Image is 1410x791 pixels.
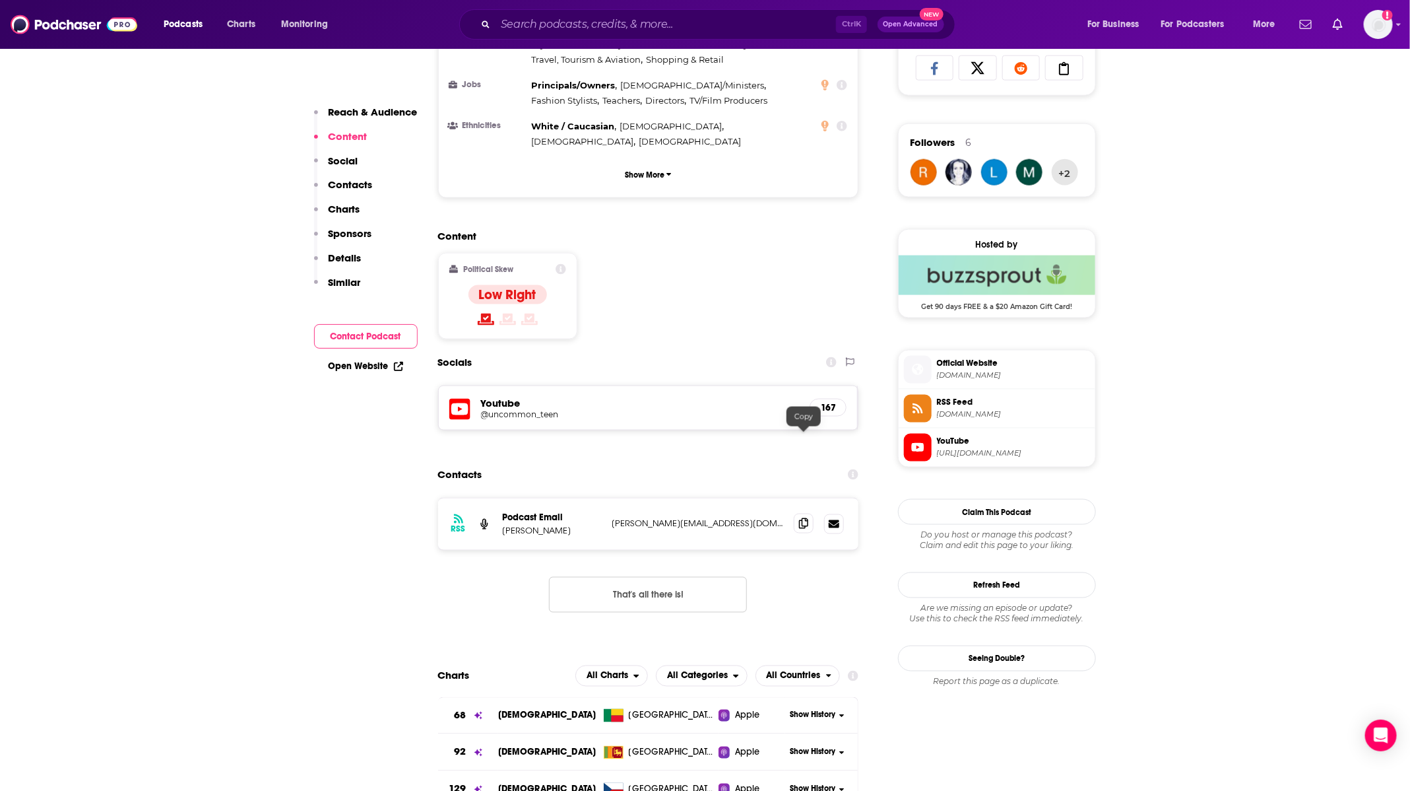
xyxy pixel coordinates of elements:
[620,80,764,90] span: [DEMOGRAPHIC_DATA]/Ministers
[598,709,719,722] a: [GEOGRAPHIC_DATA]
[1364,10,1393,39] img: User Profile
[314,276,361,300] button: Similar
[602,95,640,106] span: Teachers
[314,130,368,155] button: Content
[646,54,724,65] span: Shopping & Retail
[598,746,719,759] a: [GEOGRAPHIC_DATA]
[329,155,358,167] p: Social
[898,530,1096,541] span: Do you host or manage this podcast?
[719,709,785,722] a: Apple
[503,512,602,523] p: Podcast Email
[719,746,785,759] a: Apple
[785,710,849,721] button: Show History
[821,402,835,413] h5: 167
[449,81,527,89] h3: Jobs
[438,350,472,375] h2: Socials
[620,121,722,131] span: [DEMOGRAPHIC_DATA]
[1052,159,1078,186] button: +2
[532,121,615,131] span: White / Caucasian
[937,357,1090,369] span: Official Website
[1045,55,1083,81] a: Copy Link
[438,698,498,734] a: 68
[625,170,664,180] p: Show More
[937,435,1090,447] span: YouTube
[227,15,255,34] span: Charts
[314,227,372,252] button: Sponsors
[438,462,482,487] h2: Contacts
[449,162,848,187] button: Show More
[904,395,1090,423] a: RSS Feed[DOMAIN_NAME]
[735,746,760,759] span: Apple
[503,526,602,537] p: [PERSON_NAME]
[463,265,513,274] h2: Political Skew
[767,671,821,681] span: All Countries
[1365,720,1397,751] div: Open Intercom Messenger
[937,396,1090,408] span: RSS Feed
[878,17,944,32] button: Open AdvancedNew
[898,603,1096,625] div: Are we missing an episode or update? Use this to check the RSS feed immediately.
[532,95,598,106] span: Fashion Stylists
[899,239,1095,250] div: Hosted by
[899,295,1095,311] span: Get 90 days FREE & a $20 Amazon Gift Card!
[438,670,470,682] h2: Charts
[329,178,373,191] p: Contacts
[898,646,1096,671] a: Seeing Double?
[532,134,636,149] span: ,
[314,252,362,276] button: Details
[329,106,418,118] p: Reach & Audience
[314,106,418,130] button: Reach & Audience
[904,434,1090,462] a: YouTube[URL][DOMAIN_NAME]
[481,409,800,419] a: @uncommon_teen
[689,95,767,106] span: TV/Film Producers
[438,734,498,771] a: 92
[639,136,741,147] span: [DEMOGRAPHIC_DATA]
[628,39,748,50] span: Restaurants, Food & Grocery
[532,119,617,134] span: ,
[920,8,944,20] span: New
[314,155,358,179] button: Social
[454,708,466,724] h3: 68
[898,572,1096,598] button: Refresh Feed
[911,136,955,149] span: Followers
[836,16,867,33] span: Ctrl K
[981,159,1008,186] img: crosswins
[498,747,596,758] span: [DEMOGRAPHIC_DATA]
[667,671,728,681] span: All Categories
[329,130,368,143] p: Content
[645,95,684,106] span: Directors
[314,203,360,227] button: Charts
[11,12,137,37] img: Podchaser - Follow, Share and Rate Podcasts
[785,747,849,758] button: Show History
[451,524,466,535] h3: RSS
[329,361,403,372] a: Open Website
[656,666,748,687] h2: Categories
[1161,15,1225,34] span: For Podcasters
[218,14,263,35] a: Charts
[154,14,220,35] button: open menu
[549,577,747,613] button: Nothing here.
[532,54,641,65] span: Travel, Tourism & Aviation
[272,14,345,35] button: open menu
[904,356,1090,384] a: Official Website[DOMAIN_NAME]
[1382,10,1393,20] svg: Add a profile image
[945,159,972,186] a: vivian.assumpcao
[281,15,328,34] span: Monitoring
[937,409,1090,419] span: feeds.buzzsprout.com
[937,370,1090,380] span: uncommonteen.com
[1244,14,1292,35] button: open menu
[1016,159,1042,186] img: mkepler1125
[786,407,821,427] div: Copy
[164,15,203,34] span: Podcasts
[1087,15,1139,34] span: For Business
[314,324,418,349] button: Contact Podcast
[329,227,372,240] p: Sponsors
[966,137,972,149] div: 6
[911,159,937,186] a: ralynnathome
[790,747,835,758] span: Show History
[481,409,692,419] h5: @uncommon_teen
[1002,55,1041,81] a: Share on Reddit
[937,448,1090,458] span: https://www.youtube.com/@uncommon_teen
[575,666,648,687] h2: Platforms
